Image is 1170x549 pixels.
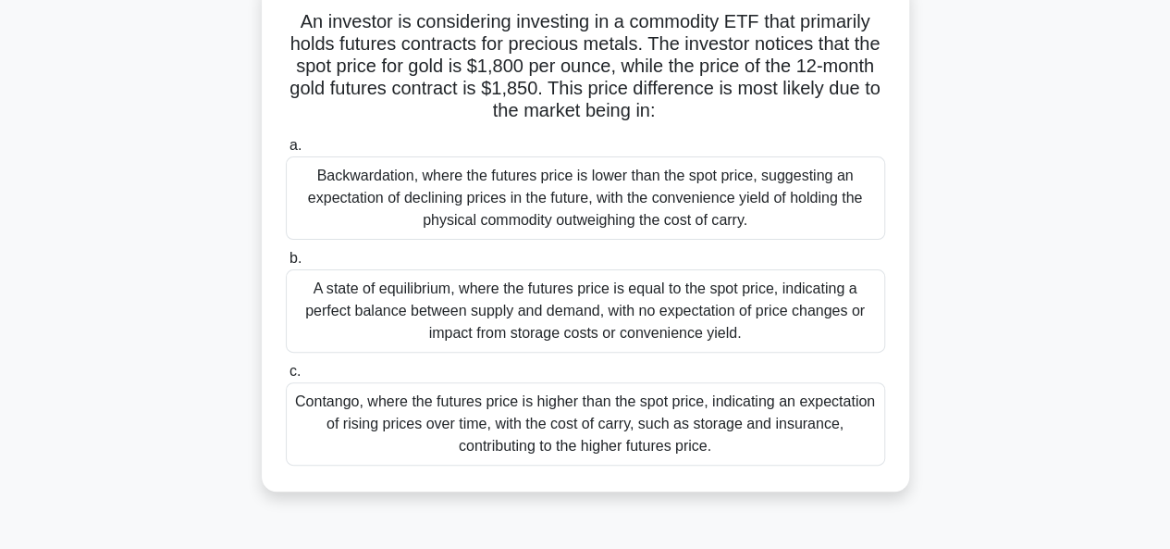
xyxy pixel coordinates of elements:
[289,363,301,379] span: c.
[284,10,887,123] h5: An investor is considering investing in a commodity ETF that primarily holds futures contracts fo...
[286,269,885,353] div: A state of equilibrium, where the futures price is equal to the spot price, indicating a perfect ...
[286,382,885,466] div: Contango, where the futures price is higher than the spot price, indicating an expectation of ris...
[289,137,302,153] span: a.
[289,250,302,266] span: b.
[286,156,885,240] div: Backwardation, where the futures price is lower than the spot price, suggesting an expectation of...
